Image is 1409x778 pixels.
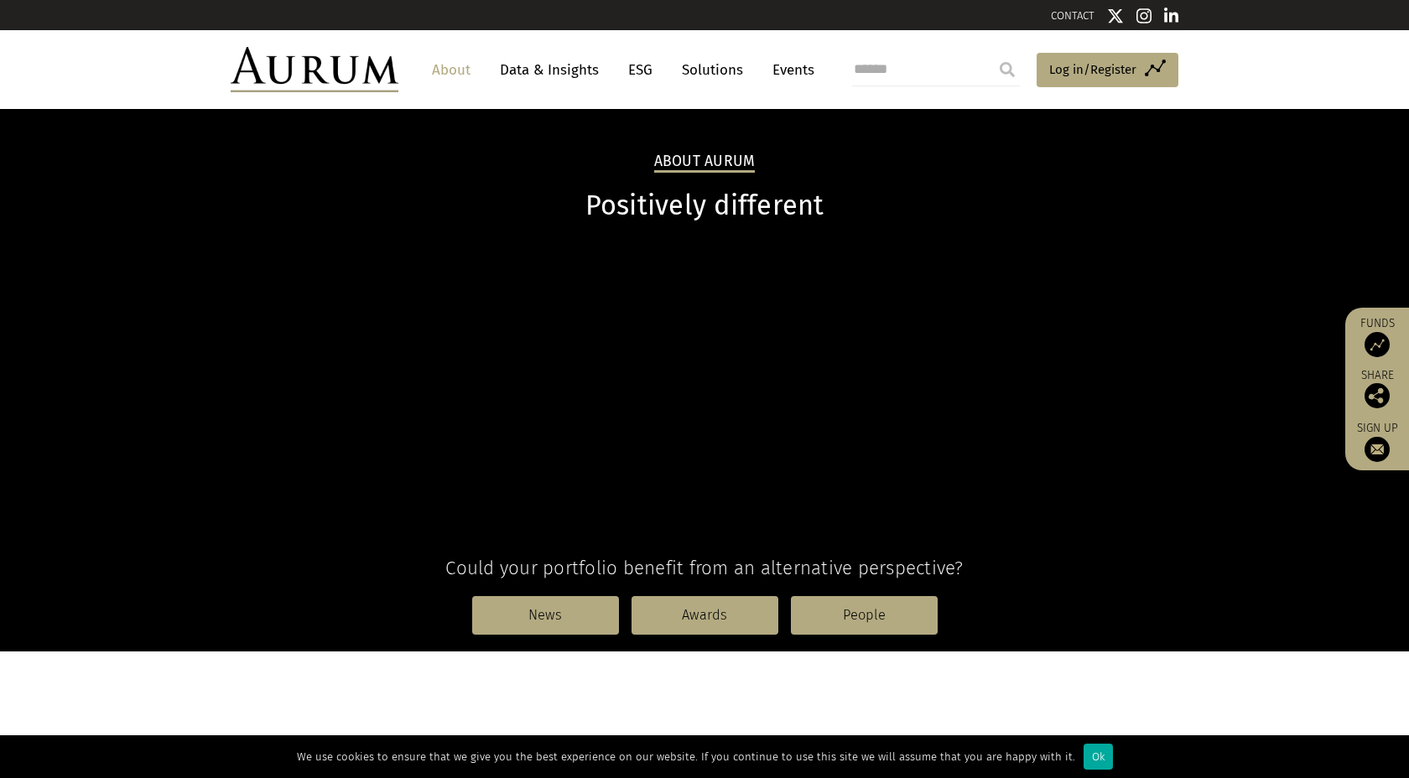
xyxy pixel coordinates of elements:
div: Share [1354,370,1401,408]
a: Awards [632,596,778,635]
h1: Positively different [231,189,1178,222]
h2: About Aurum [654,153,756,173]
a: Solutions [673,54,751,86]
h4: Could your portfolio benefit from an alternative perspective? [231,557,1178,579]
img: Instagram icon [1136,8,1152,24]
a: News [472,596,619,635]
a: Log in/Register [1037,53,1178,88]
a: ESG [620,54,661,86]
img: Twitter icon [1107,8,1124,24]
a: Data & Insights [491,54,607,86]
input: Submit [990,53,1024,86]
a: Events [764,54,814,86]
img: Linkedin icon [1164,8,1179,24]
a: CONTACT [1051,9,1094,22]
span: Log in/Register [1049,60,1136,80]
img: Access Funds [1365,332,1390,357]
a: People [791,596,938,635]
img: Sign up to our newsletter [1365,437,1390,462]
img: Share this post [1365,383,1390,408]
a: About [424,54,479,86]
a: Funds [1354,316,1401,357]
img: Aurum [231,47,398,92]
div: Ok [1084,744,1113,770]
a: Sign up [1354,421,1401,462]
